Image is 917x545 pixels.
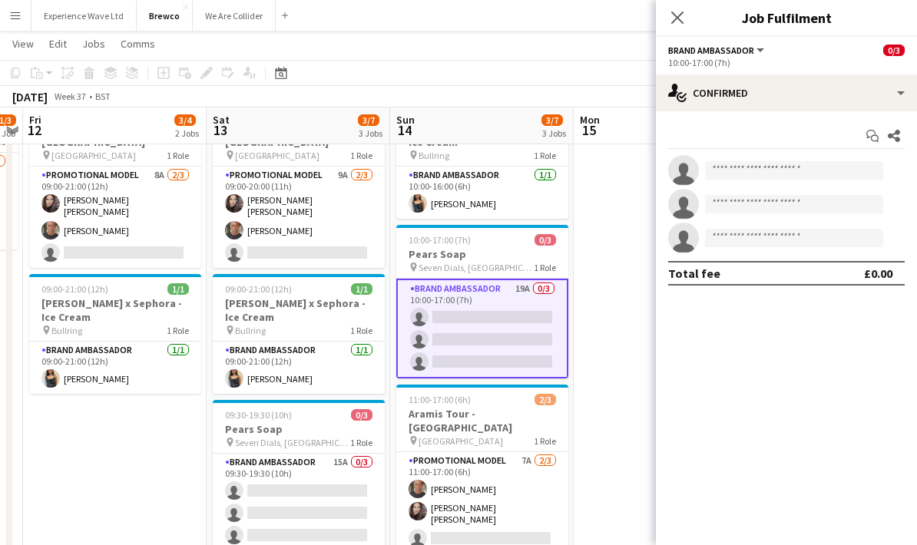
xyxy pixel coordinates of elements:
app-card-role: Promotional Model8A2/309:00-21:00 (12h)[PERSON_NAME] [PERSON_NAME][PERSON_NAME] [29,167,201,268]
span: 1 Role [534,262,556,273]
h3: Job Fulfilment [656,8,917,28]
app-job-card: 09:00-20:00 (11h)2/3Aramis Tour - [GEOGRAPHIC_DATA] [GEOGRAPHIC_DATA]1 RolePromotional Model9A2/3... [213,99,385,268]
span: Seven Dials, [GEOGRAPHIC_DATA], [GEOGRAPHIC_DATA] [419,262,534,273]
span: 10:00-17:00 (7h) [409,234,471,246]
div: £0.00 [864,266,892,281]
span: 09:00-21:00 (12h) [41,283,108,295]
span: [GEOGRAPHIC_DATA] [51,150,136,161]
span: 11:00-17:00 (6h) [409,394,471,405]
span: 09:30-19:30 (10h) [225,409,292,421]
div: Total fee [668,266,720,281]
span: 1/1 [351,283,372,295]
span: 13 [210,121,230,139]
span: 2/3 [535,394,556,405]
span: 3/7 [358,114,379,126]
button: Brand Ambassador [668,45,766,56]
app-card-role: Brand Ambassador1/109:00-21:00 (12h)[PERSON_NAME] [29,342,201,394]
div: 3 Jobs [542,127,566,139]
span: 3/4 [174,114,196,126]
span: 1 Role [350,325,372,336]
span: Sat [213,113,230,127]
button: We Are Collider [193,1,276,31]
h3: [PERSON_NAME] x Sephora - Ice Cream [213,296,385,324]
span: 3/7 [541,114,563,126]
a: Comms [114,34,161,54]
span: 0/3 [883,45,905,56]
button: Brewco [137,1,193,31]
span: 1 Role [350,437,372,448]
span: Seven Dials, [GEOGRAPHIC_DATA] [235,437,350,448]
span: 15 [578,121,600,139]
span: Bullring [419,150,449,161]
span: 1 Role [534,150,556,161]
span: [GEOGRAPHIC_DATA] [419,435,503,447]
span: 1 Role [534,435,556,447]
span: 0/3 [351,409,372,421]
span: 12 [27,121,41,139]
span: Brand Ambassador [668,45,754,56]
span: Jobs [82,37,105,51]
div: BST [95,91,111,102]
app-job-card: 09:00-21:00 (12h)1/1[PERSON_NAME] x Sephora - Ice Cream Bullring1 RoleBrand Ambassador1/109:00-21... [29,274,201,394]
span: 14 [394,121,415,139]
h3: Pears Soap [396,247,568,261]
app-job-card: 10:00-16:00 (6h)1/1[PERSON_NAME] x Sephora - Ice Cream Bullring1 RoleBrand Ambassador1/110:00-16:... [396,99,568,219]
span: 1 Role [167,325,189,336]
h3: [PERSON_NAME] x Sephora - Ice Cream [29,296,201,324]
span: 09:00-21:00 (12h) [225,283,292,295]
div: 2 Jobs [175,127,199,139]
app-job-card: 09:00-21:00 (12h)2/3Aramis Tour - [GEOGRAPHIC_DATA] [GEOGRAPHIC_DATA]1 RolePromotional Model8A2/3... [29,99,201,268]
button: Experience Wave Ltd [31,1,137,31]
a: View [6,34,40,54]
span: Sun [396,113,415,127]
span: 1 Role [350,150,372,161]
span: 1/1 [167,283,189,295]
span: Week 37 [51,91,89,102]
app-card-role: Promotional Model9A2/309:00-20:00 (11h)[PERSON_NAME] [PERSON_NAME][PERSON_NAME] [213,167,385,268]
app-job-card: 10:00-17:00 (7h)0/3Pears Soap Seven Dials, [GEOGRAPHIC_DATA], [GEOGRAPHIC_DATA]1 RoleBrand Ambass... [396,225,568,378]
div: 10:00-17:00 (7h) [668,57,905,68]
app-card-role: Brand Ambassador1/109:00-21:00 (12h)[PERSON_NAME] [213,342,385,394]
span: 1 Role [167,150,189,161]
span: Mon [580,113,600,127]
app-card-role: Brand Ambassador19A0/310:00-17:00 (7h) [396,279,568,378]
span: [GEOGRAPHIC_DATA] [235,150,319,161]
app-job-card: 09:00-21:00 (12h)1/1[PERSON_NAME] x Sephora - Ice Cream Bullring1 RoleBrand Ambassador1/109:00-21... [213,274,385,394]
span: View [12,37,34,51]
span: Fri [29,113,41,127]
h3: Aramis Tour - [GEOGRAPHIC_DATA] [396,407,568,434]
span: Edit [49,37,67,51]
div: [DATE] [12,89,48,104]
span: 0/3 [535,234,556,246]
div: Confirmed [656,74,917,111]
span: Bullring [51,325,82,336]
a: Edit [43,34,73,54]
a: Jobs [76,34,111,54]
span: Comms [121,37,155,51]
h3: Pears Soap [213,422,385,436]
div: 3 Jobs [359,127,382,139]
span: Bullring [235,325,266,336]
app-card-role: Brand Ambassador1/110:00-16:00 (6h)[PERSON_NAME] [396,167,568,219]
